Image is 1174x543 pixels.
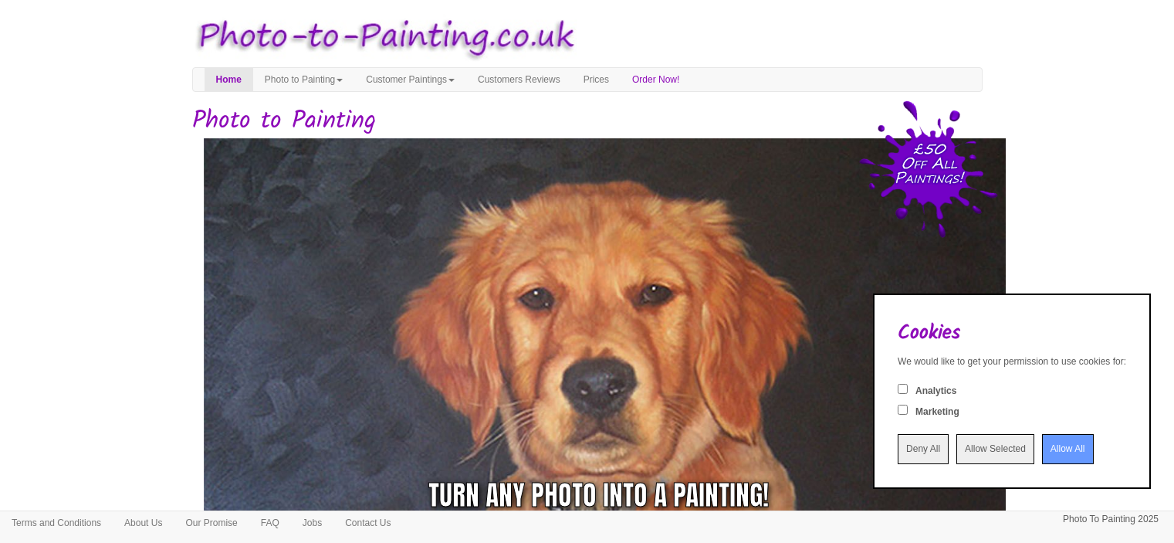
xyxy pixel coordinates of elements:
input: Deny All [898,434,949,464]
h1: Photo to Painting [192,107,983,134]
div: We would like to get your permission to use cookies for: [898,355,1126,368]
img: Photo to Painting [184,8,580,67]
a: Home [205,68,253,91]
h2: Cookies [898,322,1126,344]
label: Analytics [915,385,956,398]
a: FAQ [249,511,291,535]
input: Allow Selected [956,434,1034,464]
div: Turn any photo into a painting! [428,476,769,515]
a: Jobs [291,511,333,535]
a: Customer Paintings [354,68,466,91]
a: Contact Us [333,511,402,535]
a: About Us [113,511,174,535]
a: Photo to Painting [253,68,354,91]
a: Customers Reviews [466,68,572,91]
a: Our Promise [174,511,249,535]
label: Marketing [915,406,959,419]
img: 50 pound price drop [859,100,998,238]
a: Order Now! [621,68,691,91]
input: Allow All [1042,434,1094,464]
a: Prices [572,68,621,91]
p: Photo To Painting 2025 [1063,511,1159,528]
